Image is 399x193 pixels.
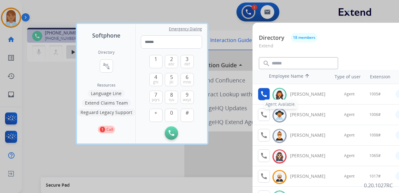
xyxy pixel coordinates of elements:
[181,91,194,104] button: 9wxyz
[344,153,354,158] span: Agent
[82,99,131,107] button: Extend Claims Team
[149,109,163,122] button: +
[170,80,173,85] span: jkl
[344,112,354,117] span: Agent
[369,112,381,117] span: 1006#
[364,182,393,189] p: 0.20.1027RC
[290,173,332,179] div: [PERSON_NAME]
[303,73,311,81] mat-icon: arrow_upward
[186,73,188,81] span: 6
[165,73,178,86] button: 5jkl
[369,153,381,158] span: 1065#
[183,80,191,85] span: mno
[290,132,332,138] div: [PERSON_NAME]
[98,126,115,133] button: 1Call
[149,73,163,86] button: 4ghi
[275,90,284,100] img: avatar
[263,60,270,67] mat-icon: search
[181,109,194,122] button: #
[170,73,173,81] span: 5
[169,97,174,102] span: tuv
[154,73,157,81] span: 4
[165,91,178,104] button: 8tuv
[88,90,125,97] button: Language Line
[290,91,332,97] div: [PERSON_NAME]
[154,55,157,63] span: 1
[344,92,354,97] span: Agent
[149,55,163,68] button: 1
[97,83,116,88] span: Resources
[275,131,284,141] img: avatar
[77,109,135,116] button: Reguard Legacy Support
[168,62,175,67] span: abc
[326,70,364,83] th: Type of user
[259,33,284,42] p: Directory
[153,80,158,85] span: ghi
[275,111,284,120] img: avatar
[186,55,188,63] span: 3
[154,109,157,117] span: +
[291,33,318,42] button: 18 members
[369,174,381,179] span: 1017#
[186,109,189,117] span: #
[260,131,268,139] mat-icon: call
[258,88,270,100] button: Agent Available.
[275,152,284,161] img: avatar
[367,70,394,83] th: Extension
[184,62,190,67] span: def
[183,97,191,102] span: wxyz
[154,91,157,99] span: 7
[275,172,284,182] img: avatar
[369,92,381,97] span: 1005#
[170,109,173,117] span: 0
[344,133,354,138] span: Agent
[264,100,297,109] div: Agent Available.
[92,31,120,40] span: Softphone
[152,97,160,102] span: pqrs
[260,111,268,118] mat-icon: call
[106,127,113,132] p: Call
[169,130,174,136] img: call-button
[181,73,194,86] button: 6mno
[260,152,268,160] mat-icon: call
[181,55,194,68] button: 3def
[149,91,163,104] button: 7pqrs
[170,91,173,99] span: 8
[260,90,268,98] mat-icon: call
[186,91,188,99] span: 9
[290,112,332,118] div: [PERSON_NAME]
[266,70,323,84] th: Employee Name
[100,127,105,132] p: 1
[260,172,268,180] mat-icon: call
[170,55,173,63] span: 2
[290,153,332,159] div: [PERSON_NAME]
[165,109,178,122] button: 0
[165,55,178,68] button: 2abc
[103,62,110,70] mat-icon: connect_without_contact
[369,133,381,138] span: 1008#
[169,27,202,32] span: Emergency Dialing
[98,50,115,55] h2: Directory
[344,174,354,179] span: Agent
